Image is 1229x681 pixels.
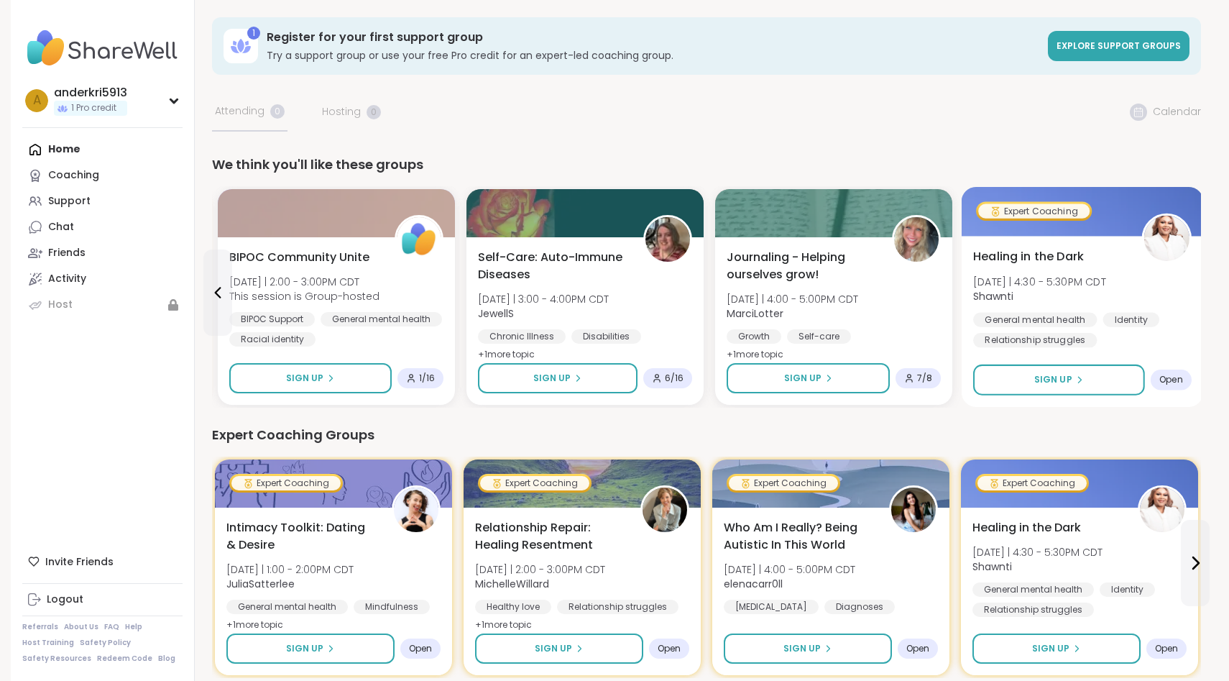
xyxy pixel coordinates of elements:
[64,622,98,632] a: About Us
[1144,216,1189,261] img: Shawnti
[321,312,442,326] div: General mental health
[22,587,183,613] a: Logout
[973,333,1097,347] div: Relationship struggles
[226,577,295,591] b: JuliaSatterlee
[973,274,1106,288] span: [DATE] | 4:30 - 5:30PM CDT
[1034,373,1072,386] span: Sign Up
[1103,312,1160,326] div: Identity
[33,91,41,110] span: a
[729,476,838,490] div: Expert Coaching
[972,603,1094,617] div: Relationship struggles
[48,272,86,286] div: Activity
[478,306,514,321] b: JewellS
[891,488,936,532] img: elenacarr0ll
[727,363,890,393] button: Sign Up
[478,363,637,393] button: Sign Up
[22,266,183,292] a: Activity
[54,85,127,101] div: anderkri5913
[229,312,315,326] div: BIPOC Support
[643,488,687,532] img: MichelleWillard
[419,373,435,384] span: 1 / 16
[480,476,589,490] div: Expert Coaching
[226,600,348,614] div: General mental health
[972,519,1081,536] span: Healing in the Dark
[973,312,1097,326] div: General mental health
[1048,31,1189,61] a: Explore support groups
[475,634,643,664] button: Sign Up
[533,372,571,385] span: Sign Up
[724,562,855,577] span: [DATE] | 4:00 - 5:00PM CDT
[824,600,895,614] div: Diagnoses
[286,642,323,655] span: Sign Up
[22,654,91,664] a: Safety Resources
[475,519,625,554] span: Relationship Repair: Healing Resentment
[47,593,83,607] div: Logout
[1155,643,1178,654] span: Open
[1159,374,1183,385] span: Open
[478,292,609,306] span: [DATE] | 3:00 - 4:00PM CDT
[1032,642,1069,655] span: Sign Up
[973,365,1145,396] button: Sign Up
[978,204,1090,218] div: Expert Coaching
[478,329,566,344] div: Chronic Illness
[226,634,395,664] button: Sign Up
[48,194,91,209] div: Support
[231,476,341,490] div: Expert Coaching
[1057,40,1181,52] span: Explore support groups
[71,102,116,114] span: 1 Pro credit
[1140,488,1184,532] img: Shawnti
[409,643,432,654] span: Open
[48,168,99,183] div: Coaching
[22,549,183,575] div: Invite Friends
[977,476,1087,490] div: Expert Coaching
[727,329,781,344] div: Growth
[724,634,892,664] button: Sign Up
[267,29,1039,45] h3: Register for your first support group
[906,643,929,654] span: Open
[475,577,549,591] b: MichelleWillard
[22,240,183,266] a: Friends
[22,163,183,188] a: Coaching
[972,559,1012,574] b: Shawnti
[972,545,1103,559] span: [DATE] | 4:30 - 5:30PM CDT
[397,217,441,262] img: ShareWell
[972,582,1094,597] div: General mental health
[724,577,783,591] b: elenacarr0ll
[727,306,783,321] b: MarciLotter
[229,363,392,393] button: Sign Up
[22,23,183,73] img: ShareWell Nav Logo
[724,600,819,614] div: [MEDICAL_DATA]
[226,562,354,577] span: [DATE] | 1:00 - 2:00PM CDT
[972,634,1141,664] button: Sign Up
[229,275,379,289] span: [DATE] | 2:00 - 3:00PM CDT
[48,246,86,260] div: Friends
[665,373,683,384] span: 6 / 16
[658,643,681,654] span: Open
[394,488,438,532] img: JuliaSatterlee
[158,654,175,664] a: Blog
[475,600,551,614] div: Healthy love
[104,622,119,632] a: FAQ
[475,562,605,577] span: [DATE] | 2:00 - 3:00PM CDT
[727,292,858,306] span: [DATE] | 4:00 - 5:00PM CDT
[973,248,1084,265] span: Healing in the Dark
[80,638,131,648] a: Safety Policy
[229,249,369,266] span: BIPOC Community Unite
[784,372,821,385] span: Sign Up
[48,220,74,234] div: Chat
[22,214,183,240] a: Chat
[125,622,142,632] a: Help
[724,519,873,554] span: Who Am I Really? Being Autistic In This World
[535,642,572,655] span: Sign Up
[478,249,627,283] span: Self-Care: Auto-Immune Diseases
[645,217,690,262] img: JewellS
[247,27,260,40] div: 1
[286,372,323,385] span: Sign Up
[787,329,851,344] div: Self-care
[973,289,1013,303] b: Shawnti
[267,48,1039,63] h3: Try a support group or use your free Pro credit for an expert-led coaching group.
[97,654,152,664] a: Redeem Code
[727,249,876,283] span: Journaling - Helping ourselves grow!
[226,519,376,554] span: Intimacy Toolkit: Dating & Desire
[917,373,932,384] span: 7 / 8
